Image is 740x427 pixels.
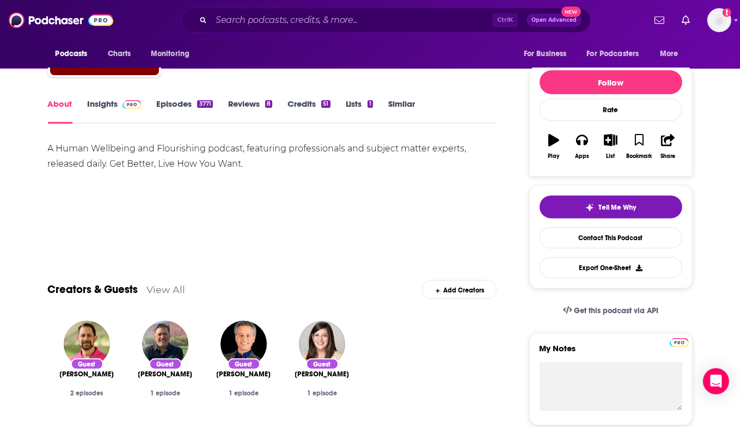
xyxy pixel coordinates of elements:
[147,284,186,295] a: View All
[652,44,692,64] button: open menu
[575,153,589,160] div: Apps
[531,17,577,23] span: Open Advanced
[221,321,267,367] img: Mike Morse
[60,370,114,379] a: Larry Sprung
[670,338,689,347] img: Podchaser Pro
[527,14,582,27] button: Open AdvancedNew
[228,99,272,124] a: Reviews8
[48,44,102,64] button: open menu
[265,100,272,108] div: 8
[492,13,518,27] span: Ctrl K
[57,389,118,397] div: 2 episodes
[135,389,196,397] div: 1 episode
[288,99,330,124] a: Credits51
[48,283,138,296] a: Creators & Guests
[653,127,682,166] button: Share
[181,8,591,33] div: Search podcasts, credits, & more...
[211,11,492,29] input: Search podcasts, credits, & more...
[388,99,415,124] a: Similar
[585,203,594,212] img: tell me why sparkle
[540,70,682,94] button: Follow
[707,8,731,32] span: Logged in as megcassidy
[626,153,652,160] div: Bookmark
[149,358,182,370] div: Guest
[677,11,694,29] a: Show notifications dropdown
[197,100,212,108] div: 3771
[368,100,373,108] div: 1
[574,306,658,315] span: Get this podcast via API
[48,99,72,124] a: About
[540,343,682,362] label: My Notes
[156,99,212,124] a: Episodes3771
[143,44,204,64] button: open menu
[217,370,271,379] span: [PERSON_NAME]
[670,337,689,347] a: Pro website
[580,44,655,64] button: open menu
[540,257,682,278] button: Export One-Sheet
[650,11,669,29] a: Show notifications dropdown
[540,127,568,166] button: Play
[123,100,142,109] img: Podchaser Pro
[88,99,142,124] a: InsightsPodchaser Pro
[661,153,675,160] div: Share
[703,368,729,394] div: Open Intercom Messenger
[707,8,731,32] button: Show profile menu
[64,321,110,367] img: Larry Sprung
[138,370,193,379] span: [PERSON_NAME]
[306,358,339,370] div: Guest
[138,370,193,379] a: Jim Pakulis
[561,7,581,17] span: New
[292,389,353,397] div: 1 episode
[598,203,636,212] span: Tell Me Why
[422,280,497,299] div: Add Creators
[548,153,559,160] div: Play
[101,44,138,64] a: Charts
[48,141,497,172] div: A Human Wellbeing and Flourishing podcast, featuring professionals and subject matter experts, re...
[217,370,271,379] a: Mike Morse
[625,127,653,166] button: Bookmark
[607,153,615,160] div: List
[660,46,678,62] span: More
[524,46,567,62] span: For Business
[56,46,88,62] span: Podcasts
[71,358,103,370] div: Guest
[540,227,682,248] a: Contact This Podcast
[554,297,668,324] a: Get this podcast via API
[299,321,345,367] img: Nicole Beck
[151,46,189,62] span: Monitoring
[295,370,350,379] span: [PERSON_NAME]
[228,358,260,370] div: Guest
[596,127,625,166] button: List
[723,8,731,17] svg: Add a profile image
[60,370,114,379] span: [PERSON_NAME]
[295,370,350,379] a: Nicole Beck
[213,389,274,397] div: 1 episode
[321,100,330,108] div: 51
[568,127,596,166] button: Apps
[346,99,373,124] a: Lists1
[540,196,682,218] button: tell me why sparkleTell Me Why
[540,99,682,121] div: Rate
[9,10,113,30] img: Podchaser - Follow, Share and Rate Podcasts
[142,321,188,367] img: Jim Pakulis
[707,8,731,32] img: User Profile
[108,46,131,62] span: Charts
[587,46,639,62] span: For Podcasters
[516,44,580,64] button: open menu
